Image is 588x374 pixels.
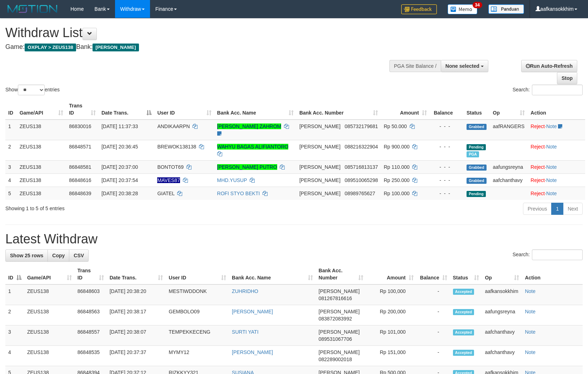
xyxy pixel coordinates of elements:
span: Copy [52,253,65,258]
label: Show entries [5,85,60,95]
td: 3 [5,160,17,173]
a: MHD.YUSUP [217,177,247,183]
span: 86830016 [69,123,91,129]
th: ID [5,99,17,120]
div: - - - [433,177,461,184]
th: Bank Acc. Name: activate to sort column ascending [229,264,316,284]
td: ZEUS138 [17,120,66,140]
th: Date Trans.: activate to sort column descending [99,99,155,120]
td: · [528,140,585,160]
span: [PERSON_NAME] [299,191,340,196]
a: Note [546,177,557,183]
td: 3 [5,325,24,346]
span: Grabbed [467,165,487,171]
span: Accepted [453,350,474,356]
td: Rp 101,000 [366,325,417,346]
span: GIATEL [157,191,174,196]
td: [DATE] 20:37:37 [107,346,166,366]
th: Trans ID: activate to sort column ascending [75,264,107,284]
td: ZEUS138 [17,140,66,160]
td: - [417,284,450,305]
td: aafkansokkhim [482,284,522,305]
a: Note [546,164,557,170]
td: 86848563 [75,305,107,325]
td: 86848535 [75,346,107,366]
td: · [528,187,585,200]
td: MYMY12 [166,346,229,366]
td: 1 [5,120,17,140]
span: [PERSON_NAME] [319,349,360,355]
span: ANDIKAARPN [157,123,190,129]
a: [PERSON_NAME] [232,309,273,314]
a: ROFI STYO BEKTI [217,191,260,196]
th: Bank Acc. Number: activate to sort column ascending [297,99,381,120]
span: [PERSON_NAME] [299,177,340,183]
a: Copy [48,249,69,262]
span: BONTOT69 [157,164,184,170]
td: 4 [5,173,17,187]
a: [PERSON_NAME] ZAHROM [217,123,281,129]
span: Copy 08989765627 to clipboard [345,191,375,196]
td: ZEUS138 [24,346,75,366]
th: Bank Acc. Name: activate to sort column ascending [214,99,297,120]
td: 86848603 [75,284,107,305]
a: Show 25 rows [5,249,48,262]
span: Copy 085732179681 to clipboard [345,123,378,129]
span: Grabbed [467,124,487,130]
span: [DATE] 20:36:45 [101,144,138,150]
span: Rp 250.000 [384,177,409,183]
td: [DATE] 20:38:17 [107,305,166,325]
td: - [417,346,450,366]
td: aafungsreyna [482,305,522,325]
td: ZEUS138 [17,187,66,200]
th: Balance: activate to sort column ascending [417,264,450,284]
span: Rp 900.000 [384,144,409,150]
a: Note [546,191,557,196]
td: ZEUS138 [24,325,75,346]
a: Reject [530,144,545,150]
td: - [417,325,450,346]
img: MOTION_logo.png [5,4,60,14]
th: Status [464,99,490,120]
a: ZUHRIDHO [232,288,258,294]
input: Search: [532,85,583,95]
img: panduan.png [488,4,524,14]
td: [DATE] 20:38:07 [107,325,166,346]
th: Op: activate to sort column ascending [482,264,522,284]
th: Action [522,264,583,284]
td: aafchanthavy [482,325,522,346]
span: Nama rekening ada tanda titik/strip, harap diedit [157,177,180,183]
a: Note [525,288,535,294]
span: [PERSON_NAME] [299,164,340,170]
a: WAHYU BAGAS ALIFIANTORO [217,144,289,150]
td: aafRANGERS [490,120,528,140]
span: None selected [445,63,479,69]
th: User ID: activate to sort column ascending [166,264,229,284]
div: Showing 1 to 5 of 5 entries [5,202,240,212]
td: ZEUS138 [17,173,66,187]
span: Accepted [453,329,474,335]
a: SURTI YATI [232,329,258,335]
a: Note [525,349,535,355]
td: · [528,160,585,173]
div: - - - [433,143,461,150]
td: 5 [5,187,17,200]
span: [PERSON_NAME] [299,123,340,129]
button: None selected [441,60,488,72]
a: Reject [530,123,545,129]
span: Rp 50.000 [384,123,407,129]
a: Reject [530,191,545,196]
td: aafchanthavy [482,346,522,366]
span: BREWOK138138 [157,144,196,150]
h1: Latest Withdraw [5,232,583,246]
span: [DATE] 20:37:54 [101,177,138,183]
span: [PERSON_NAME] [319,309,360,314]
span: Copy 085716813137 to clipboard [345,164,378,170]
th: ID: activate to sort column descending [5,264,24,284]
a: Previous [523,203,552,215]
th: User ID: activate to sort column ascending [154,99,214,120]
label: Search: [513,249,583,260]
th: Amount: activate to sort column ascending [366,264,417,284]
span: Grabbed [467,178,487,184]
td: [DATE] 20:38:20 [107,284,166,305]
